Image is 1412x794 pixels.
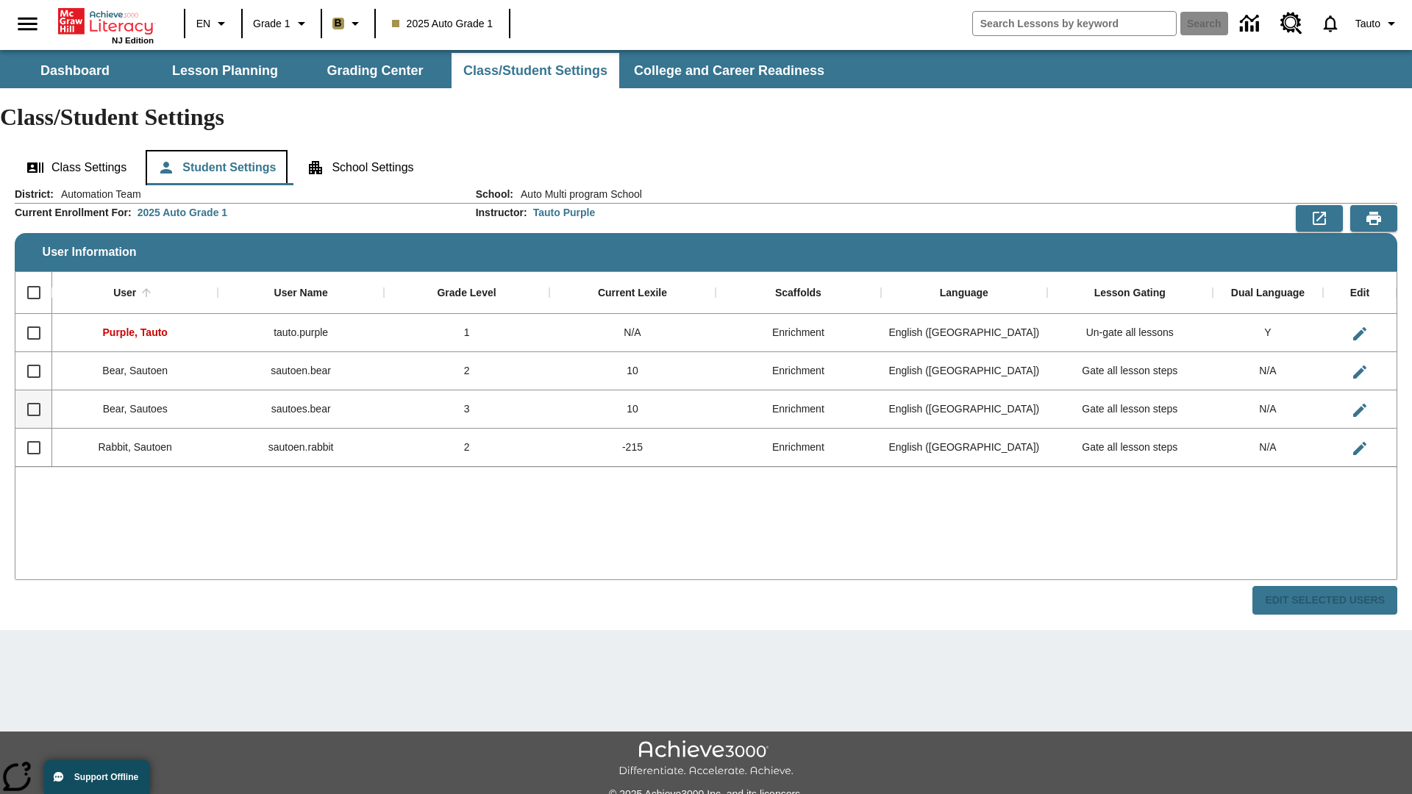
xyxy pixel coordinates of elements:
h2: District : [15,188,54,201]
div: 2025 Auto Grade 1 [138,205,227,220]
span: Automation Team [54,187,141,201]
button: Grade: Grade 1, Select a grade [247,10,316,37]
h2: Instructor : [476,207,527,219]
div: 10 [549,352,715,390]
div: Scaffolds [775,287,821,300]
span: EN [196,16,210,32]
span: NJ Edition [112,36,154,45]
div: English (US) [881,352,1046,390]
button: Dashboard [1,53,149,88]
div: Current Lexile [598,287,667,300]
button: Print Preview [1350,205,1397,232]
div: Language [940,287,988,300]
button: Export to CSV [1296,205,1343,232]
a: Home [58,7,154,36]
button: Class Settings [15,150,138,185]
button: Support Offline [44,760,150,794]
span: Support Offline [74,772,138,782]
div: Enrichment [716,352,881,390]
button: Language: EN, Select a language [190,10,237,37]
div: 10 [549,390,715,429]
div: Lesson Gating [1094,287,1166,300]
span: Tauto [1355,16,1380,32]
button: Student Settings [146,150,288,185]
button: Boost Class color is light brown. Change class color [327,10,370,37]
div: English (US) [881,314,1046,352]
div: Enrichment [716,390,881,429]
h2: Current Enrollment For : [15,207,132,219]
a: Notifications [1311,4,1349,43]
span: Purple, Tauto [103,326,168,338]
button: Edit User [1345,357,1374,387]
div: Enrichment [716,429,881,467]
div: Gate all lesson steps [1047,390,1213,429]
span: Auto Multi program School [513,187,642,201]
div: Grade Level [437,287,496,300]
div: 1 [384,314,549,352]
h2: School : [476,188,513,201]
div: sautoen.rabbit [218,429,383,467]
div: Class/Student Settings [15,150,1397,185]
div: Y [1213,314,1323,352]
div: sautoen.bear [218,352,383,390]
span: Bear, Sautoes [103,403,168,415]
div: User [113,287,136,300]
a: Resource Center, Will open in new tab [1272,4,1311,43]
div: N/A [1213,390,1323,429]
button: School Settings [295,150,425,185]
span: Rabbit, Sautoen [99,441,172,453]
div: tauto.purple [218,314,383,352]
button: Profile/Settings [1349,10,1406,37]
span: Grade 1 [253,16,290,32]
input: search field [973,12,1176,35]
div: -215 [549,429,715,467]
a: Data Center [1231,4,1272,44]
div: Dual Language [1231,287,1305,300]
div: User Name [274,287,328,300]
div: English (US) [881,390,1046,429]
img: Achieve3000 Differentiate Accelerate Achieve [618,740,794,778]
span: Bear, Sautoen [102,365,168,376]
span: User Information [43,246,137,259]
div: Tauto Purple [533,205,596,220]
div: sautoes.bear [218,390,383,429]
span: B [335,14,342,32]
div: Home [58,5,154,45]
div: Gate all lesson steps [1047,429,1213,467]
span: 2025 Auto Grade 1 [392,16,493,32]
div: User Information [15,187,1397,615]
div: Un-gate all lessons [1047,314,1213,352]
div: 3 [384,390,549,429]
button: Grading Center [302,53,449,88]
div: Gate all lesson steps [1047,352,1213,390]
div: Edit [1350,287,1369,300]
div: N/A [549,314,715,352]
div: N/A [1213,352,1323,390]
div: English (US) [881,429,1046,467]
button: Edit User [1345,396,1374,425]
button: Class/Student Settings [452,53,619,88]
button: College and Career Readiness [622,53,836,88]
button: Lesson Planning [151,53,299,88]
div: N/A [1213,429,1323,467]
button: Edit User [1345,434,1374,463]
button: Edit User [1345,319,1374,348]
div: 2 [384,352,549,390]
button: Open side menu [6,2,49,46]
div: Enrichment [716,314,881,352]
div: 2 [384,429,549,467]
